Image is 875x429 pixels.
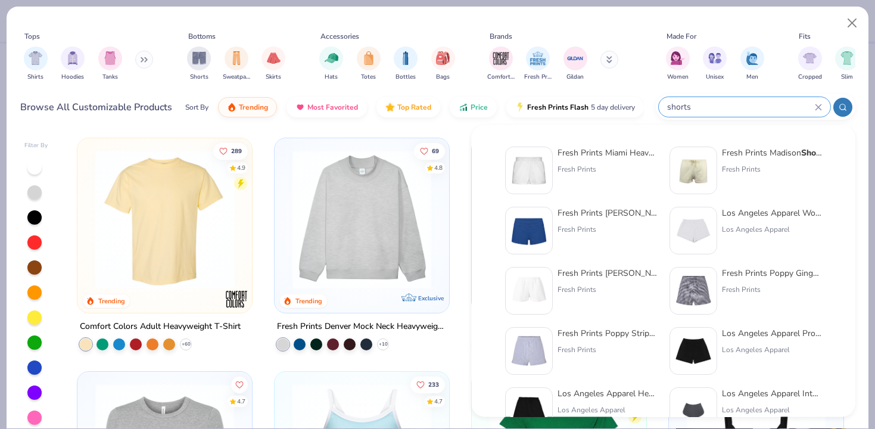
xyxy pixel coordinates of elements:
img: Slim Image [840,51,854,65]
span: 233 [428,381,439,387]
div: filter for Fresh Prints [524,46,552,82]
span: Unisex [706,73,724,82]
div: filter for Sweatpants [223,46,250,82]
span: Trending [239,102,268,112]
div: Los Angeles Apparel [722,344,822,355]
button: filter button [24,46,48,82]
div: filter for Totes [357,46,381,82]
button: Most Favorited [287,97,367,117]
div: Bottoms [188,31,216,42]
button: filter button [740,46,764,82]
button: filter button [431,46,455,82]
div: Los Angeles Apparel [722,224,822,235]
div: filter for Hats [319,46,343,82]
span: Hats [325,73,338,82]
div: Los Angeles Apparel Heavy Jersey Garment Dye Gym [558,387,658,400]
span: Fresh Prints Flash [527,102,588,112]
img: Comfort Colors Image [492,49,510,67]
button: Top Rated [376,97,440,117]
img: Totes Image [362,51,375,65]
img: e03c1d32-1478-43eb-b197-8e0c1ae2b0d4 [510,272,547,309]
button: filter button [703,46,727,82]
input: Try "T-Shirt" [666,100,815,114]
img: Shirts Image [29,51,42,65]
img: Hats Image [325,51,338,65]
button: filter button [487,46,515,82]
div: Fits [799,31,811,42]
span: Comfort Colors [487,73,515,82]
span: Hoodies [61,73,84,82]
span: Sweatpants [223,73,250,82]
img: most_fav.gif [295,102,305,112]
div: Fresh Prints [558,224,658,235]
span: Most Favorited [307,102,358,112]
div: filter for Hoodies [61,46,85,82]
img: Bags Image [436,51,449,65]
span: + 60 [182,341,191,348]
img: Women Image [671,51,684,65]
div: Fresh Prints [PERSON_NAME] [558,267,658,279]
div: Browse All Customizable Products [20,100,172,114]
img: Shorts Image [192,51,206,65]
span: Tanks [102,73,118,82]
div: filter for Unisex [703,46,727,82]
span: 5 day delivery [591,101,635,114]
button: filter button [835,46,859,82]
img: Hoodies Image [66,51,79,65]
div: Los Angeles Apparel Interlock Running [722,387,822,400]
img: Skirts Image [267,51,281,65]
div: Fresh Prints [558,344,658,355]
button: Close [841,12,864,35]
div: Filter By [24,141,48,150]
div: Fresh Prints Madison [722,147,822,159]
button: filter button [798,46,822,82]
button: filter button [61,46,85,82]
div: filter for Bags [431,46,455,82]
img: flash.gif [515,102,525,112]
div: 4.7 [237,397,245,406]
div: Fresh Prints Denver Mock Neck Heavyweight Sweatshirt [277,319,447,334]
span: Price [471,102,488,112]
div: filter for Shorts [187,46,211,82]
div: filter for Gildan [563,46,587,82]
button: filter button [357,46,381,82]
button: filter button [524,46,552,82]
div: filter for Women [666,46,690,82]
button: filter button [666,46,690,82]
button: filter button [563,46,587,82]
button: Like [410,376,445,393]
div: Los Angeles Apparel Women's [722,207,822,219]
div: 4.7 [434,397,443,406]
span: Shorts [190,73,208,82]
div: filter for Cropped [798,46,822,82]
img: Tanks Image [104,51,117,65]
img: ad12d56a-7a7c-4c32-adfa-bfc4d7bb0105 [510,332,547,369]
img: TopRated.gif [385,102,395,112]
span: 289 [231,148,242,154]
div: filter for Slim [835,46,859,82]
span: Bottles [396,73,416,82]
button: Like [231,376,248,393]
div: Los Angeles Apparel [722,405,822,415]
button: filter button [223,46,250,82]
button: filter button [261,46,285,82]
div: 4.9 [237,163,245,172]
img: Bottles Image [399,51,412,65]
span: Cropped [798,73,822,82]
span: Slim [841,73,853,82]
button: Price [450,97,497,117]
div: Fresh Prints Miami Heavyweight [558,147,658,159]
span: Gildan [566,73,584,82]
div: filter for Bottles [394,46,418,82]
div: Brands [490,31,512,42]
span: Fresh Prints [524,73,552,82]
button: Fresh Prints Flash5 day delivery [506,97,644,117]
img: d60be0fe-5443-43a1-ac7f-73f8b6aa2e6e [510,212,547,249]
img: 41689b58-f958-4f56-8a71-cfeb9903edbf [675,272,712,309]
span: Exclusive [418,294,444,302]
div: Fresh Prints [722,284,822,295]
div: Fresh Prints [558,164,658,175]
div: filter for Skirts [261,46,285,82]
span: Totes [361,73,376,82]
div: Comfort Colors Adult Heavyweight T-Shirt [80,319,241,334]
